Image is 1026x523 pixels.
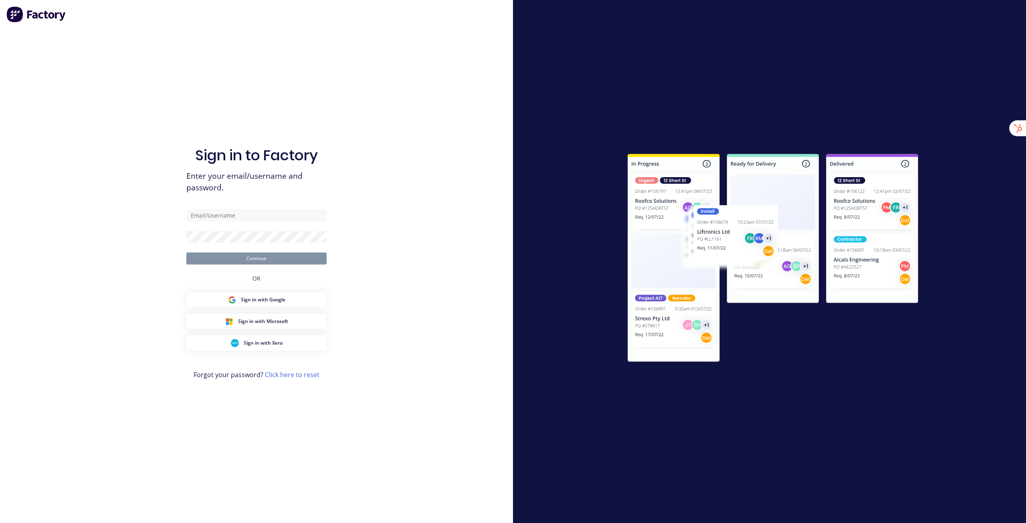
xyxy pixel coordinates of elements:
[241,296,285,303] span: Sign in with Google
[252,265,261,292] div: OR
[610,138,936,381] img: Sign in
[186,252,327,265] button: Continue
[194,370,319,380] span: Forgot your password?
[186,314,327,329] button: Microsoft Sign inSign in with Microsoft
[231,339,239,347] img: Xero Sign in
[186,335,327,351] button: Xero Sign inSign in with Xero
[244,339,283,347] span: Sign in with Xero
[6,6,67,22] img: Factory
[186,170,327,194] span: Enter your email/username and password.
[225,317,233,325] img: Microsoft Sign in
[186,209,327,221] input: Email/Username
[186,292,327,307] button: Google Sign inSign in with Google
[265,370,319,379] a: Click here to reset
[238,318,288,325] span: Sign in with Microsoft
[195,147,318,164] h1: Sign in to Factory
[228,296,236,304] img: Google Sign in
